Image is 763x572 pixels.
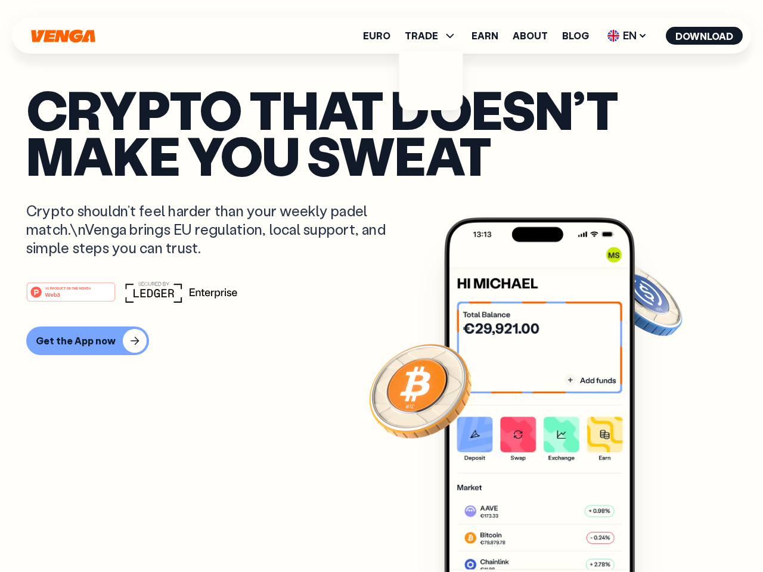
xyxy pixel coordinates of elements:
[666,27,743,45] button: Download
[26,327,737,355] a: Get the App now
[599,256,685,342] img: USDC coin
[26,327,149,355] button: Get the App now
[513,31,548,41] a: About
[45,286,91,290] tspan: #1 PRODUCT OF THE MONTH
[26,86,737,178] p: Crypto that doesn’t make you sweat
[26,289,116,304] a: #1 PRODUCT OF THE MONTHWeb3
[405,29,457,43] span: TRADE
[26,201,403,257] p: Crypto shouldn’t feel harder than your weekly padel match.\nVenga brings EU regulation, local sup...
[603,26,652,45] span: EN
[405,31,438,41] span: TRADE
[45,291,60,297] tspan: Web3
[36,335,116,347] div: Get the App now
[562,31,589,41] a: Blog
[363,31,390,41] a: Euro
[607,30,619,42] img: flag-uk
[30,29,97,43] svg: Home
[367,337,474,444] img: Bitcoin
[472,31,498,41] a: Earn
